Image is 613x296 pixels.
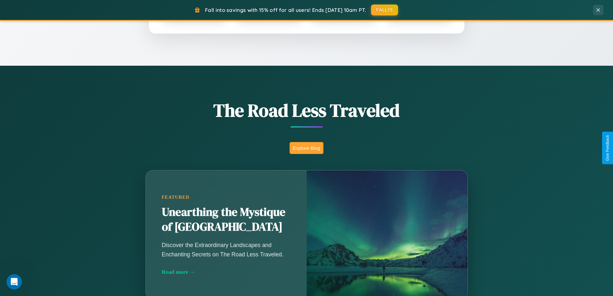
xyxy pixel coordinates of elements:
h2: Unearthing the Mystique of [GEOGRAPHIC_DATA] [162,205,291,234]
iframe: Intercom live chat [6,274,22,290]
span: Fall into savings with 15% off for all users! Ends [DATE] 10am PT. [205,7,366,13]
h1: The Road Less Traveled [114,98,500,123]
p: Discover the Extraordinary Landscapes and Enchanting Secrets on The Road Less Traveled. [162,241,291,259]
div: Read more → [162,269,291,275]
div: Give Feedback [605,135,610,161]
button: Explore Blog [290,142,323,154]
button: FALL15 [371,5,398,15]
div: Featured [162,195,291,200]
